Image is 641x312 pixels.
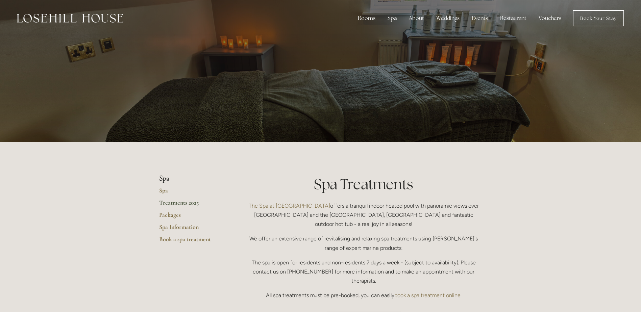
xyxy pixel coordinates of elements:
a: Treatments 2025 [159,199,224,211]
p: All spa treatments must be pre-booked, you can easily . [245,291,482,300]
p: offers a tranquil indoor heated pool with panoramic views over [GEOGRAPHIC_DATA] and the [GEOGRAP... [245,201,482,229]
a: Vouchers [533,11,567,25]
p: The spa is open for residents and non-residents 7 days a week - (subject to availability). Please... [245,258,482,286]
img: Losehill House [17,14,123,23]
a: Packages [159,211,224,223]
p: We offer an extensive range of revitalising and relaxing spa treatments using [PERSON_NAME]'s ran... [245,234,482,252]
a: Spa Information [159,223,224,235]
a: Book a spa treatment [159,235,224,248]
div: Restaurant [495,11,532,25]
a: Book Your Stay [573,10,624,26]
a: The Spa at [GEOGRAPHIC_DATA] [249,203,330,209]
a: Spa [159,187,224,199]
div: Weddings [431,11,465,25]
div: Rooms [352,11,381,25]
div: Spa [382,11,402,25]
div: Events [466,11,493,25]
a: book a spa treatment online [394,292,461,298]
li: Spa [159,174,224,183]
div: About [403,11,429,25]
h1: Spa Treatments [245,174,482,194]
